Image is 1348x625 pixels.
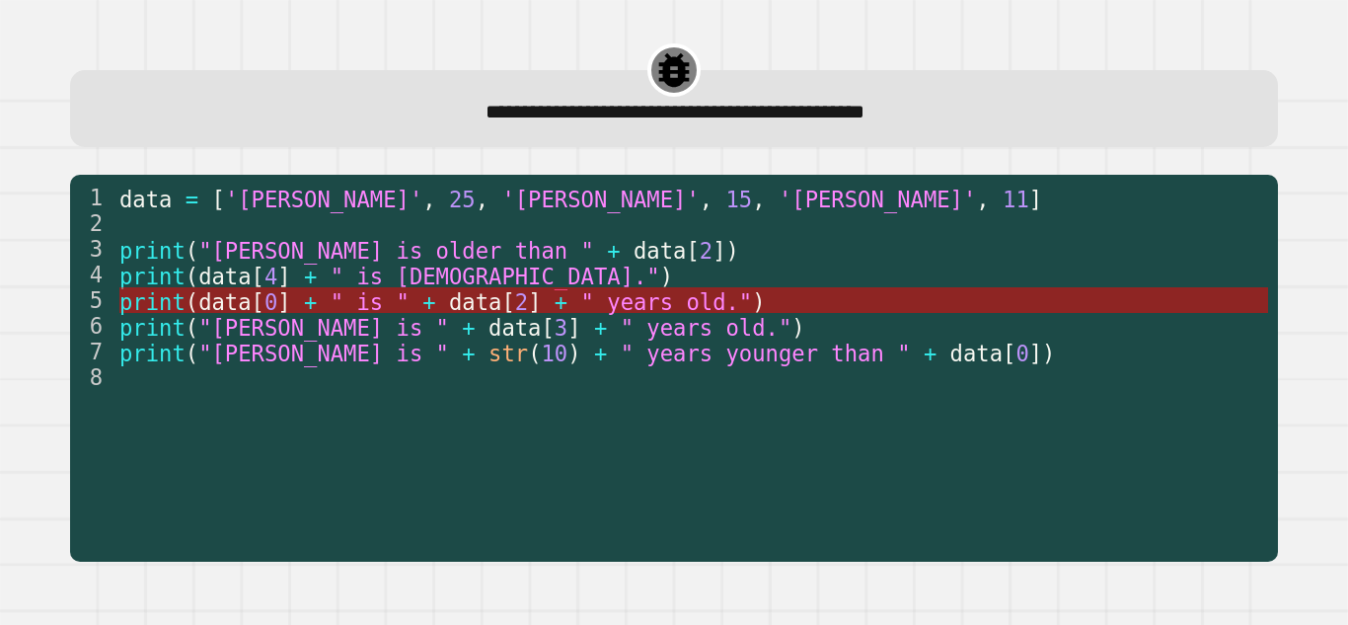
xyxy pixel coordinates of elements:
[70,236,115,262] div: 3
[449,186,476,211] span: 25
[541,314,554,340] span: [
[791,314,804,340] span: )
[119,237,186,263] span: print
[198,340,449,365] span: "[PERSON_NAME] is "
[555,314,567,340] span: 3
[186,263,198,288] span: (
[70,364,115,390] div: 8
[304,288,317,314] span: +
[449,288,501,314] span: data
[70,262,115,287] div: 4
[501,186,699,211] span: '[PERSON_NAME]'
[976,186,989,211] span: ,
[119,340,186,365] span: print
[567,314,580,340] span: ]
[119,263,186,288] span: print
[186,237,198,263] span: (
[725,186,752,211] span: 15
[607,237,620,263] span: +
[462,340,475,365] span: +
[264,288,277,314] span: 0
[950,340,1003,365] span: data
[252,263,264,288] span: [
[70,313,115,339] div: 6
[594,340,607,365] span: +
[779,186,976,211] span: '[PERSON_NAME]'
[70,185,115,210] div: 1
[277,263,290,288] span: ]
[567,340,580,365] span: )
[924,340,936,365] span: +
[752,288,765,314] span: )
[186,186,198,211] span: =
[621,314,792,340] span: " years old."
[119,288,186,314] span: print
[528,340,541,365] span: (
[198,263,251,288] span: data
[488,314,541,340] span: data
[70,210,115,236] div: 2
[422,186,435,211] span: ,
[198,288,251,314] span: data
[211,186,224,211] span: [
[634,237,686,263] span: data
[70,339,115,364] div: 7
[304,263,317,288] span: +
[264,263,277,288] span: 4
[198,237,594,263] span: "[PERSON_NAME] is older than "
[712,237,739,263] span: ])
[752,186,765,211] span: ,
[186,288,198,314] span: (
[1029,340,1056,365] span: ])
[277,288,290,314] span: ]
[1029,186,1042,211] span: ]
[119,314,186,340] span: print
[186,340,198,365] span: (
[660,263,673,288] span: )
[1003,186,1029,211] span: 11
[252,288,264,314] span: [
[621,340,911,365] span: " years younger than "
[331,263,660,288] span: " is [DEMOGRAPHIC_DATA]."
[555,288,567,314] span: +
[1003,340,1015,365] span: [
[476,186,488,211] span: ,
[488,340,528,365] span: str
[528,288,541,314] span: ]
[70,287,115,313] div: 5
[541,340,567,365] span: 10
[581,288,753,314] span: " years old."
[331,288,410,314] span: " is "
[225,186,422,211] span: '[PERSON_NAME]'
[515,288,528,314] span: 2
[462,314,475,340] span: +
[700,186,712,211] span: ,
[119,186,172,211] span: data
[686,237,699,263] span: [
[501,288,514,314] span: [
[198,314,449,340] span: "[PERSON_NAME] is "
[1015,340,1028,365] span: 0
[186,314,198,340] span: (
[700,237,712,263] span: 2
[422,288,435,314] span: +
[594,314,607,340] span: +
